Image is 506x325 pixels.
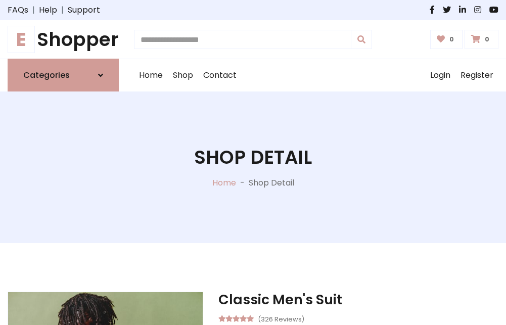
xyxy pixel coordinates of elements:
[57,4,68,16] span: |
[194,146,312,168] h1: Shop Detail
[8,59,119,91] a: Categories
[482,35,492,44] span: 0
[198,59,242,91] a: Contact
[425,59,455,91] a: Login
[23,70,70,80] h6: Categories
[8,4,28,16] a: FAQs
[212,177,236,189] a: Home
[168,59,198,91] a: Shop
[39,4,57,16] a: Help
[249,177,294,189] p: Shop Detail
[455,59,498,91] a: Register
[236,177,249,189] p: -
[447,35,456,44] span: 0
[28,4,39,16] span: |
[134,59,168,91] a: Home
[465,30,498,49] a: 0
[8,28,119,51] h1: Shopper
[8,28,119,51] a: EShopper
[218,292,498,308] h3: Classic Men's Suit
[8,26,35,53] span: E
[430,30,463,49] a: 0
[68,4,100,16] a: Support
[258,312,304,324] small: (326 Reviews)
